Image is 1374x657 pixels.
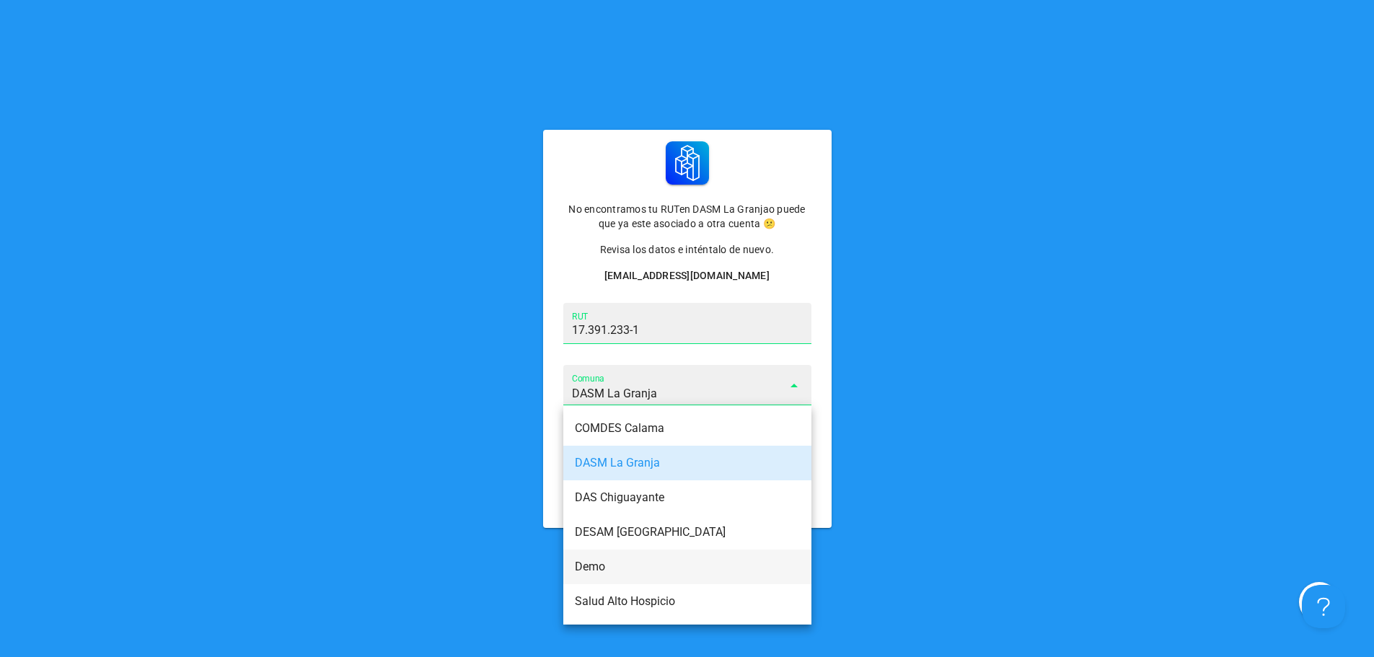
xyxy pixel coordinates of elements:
[575,594,800,608] div: Salud Alto Hospicio
[575,456,800,469] div: DASM La Granja
[563,202,811,231] p: No encontramos tu RUT o puede que ya este asociado a otra cuenta 😕
[572,312,589,322] label: RUT
[575,490,800,504] div: DAS Chiguayante
[1302,585,1345,628] iframe: Help Scout Beacon - Open
[575,421,800,435] div: COMDES Calama
[563,268,811,283] div: [EMAIL_ADDRESS][DOMAIN_NAME]
[563,242,811,257] p: Revisa los datos e inténtalo de nuevo.
[679,203,769,215] span: en DASM La Granja
[575,560,800,573] div: Demo
[575,525,800,539] div: DESAM [GEOGRAPHIC_DATA]
[572,374,604,384] label: Comuna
